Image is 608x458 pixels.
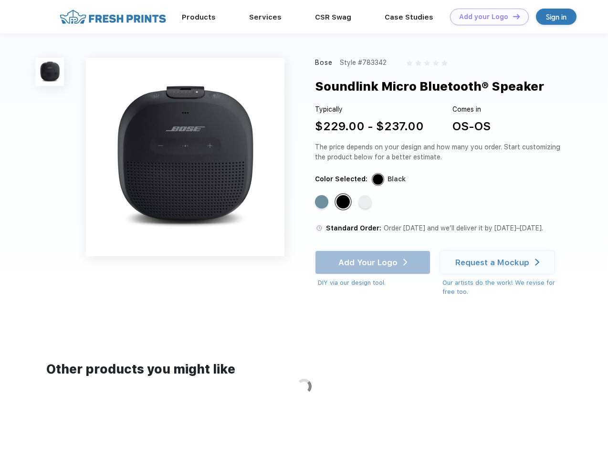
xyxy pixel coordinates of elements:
[424,60,430,66] img: gray_star.svg
[315,118,424,135] div: $229.00 - $237.00
[455,258,529,267] div: Request a Mockup
[315,13,351,21] a: CSR Swag
[182,13,216,21] a: Products
[513,14,520,19] img: DT
[36,58,64,86] img: func=resize&h=100
[415,60,421,66] img: gray_star.svg
[452,104,491,114] div: Comes in
[315,142,564,162] div: The price depends on your design and how many you order. Start customizing the product below for ...
[315,195,328,208] div: Stone Blue
[86,58,284,256] img: func=resize&h=640
[433,60,439,66] img: gray_star.svg
[459,13,508,21] div: Add your Logo
[536,9,577,25] a: Sign in
[318,278,430,288] div: DIY via our design tool.
[535,259,539,266] img: white arrow
[57,9,169,25] img: fo%20logo%202.webp
[384,224,543,232] span: Order [DATE] and we’ll deliver it by [DATE]–[DATE].
[452,118,491,135] div: OS-OS
[315,58,333,68] div: Bose
[315,174,367,184] div: Color Selected:
[546,11,566,22] div: Sign in
[441,60,447,66] img: gray_star.svg
[336,195,350,208] div: Black
[340,58,387,68] div: Style #783342
[388,174,406,184] div: Black
[358,195,372,208] div: White Smoke
[442,278,564,297] div: Our artists do the work! We revise for free too.
[315,104,424,114] div: Typically
[249,13,282,21] a: Services
[315,224,324,232] img: standard order
[326,224,381,232] span: Standard Order:
[407,60,412,66] img: gray_star.svg
[46,360,561,379] div: Other products you might like
[315,77,544,95] div: Soundlink Micro Bluetooth® Speaker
